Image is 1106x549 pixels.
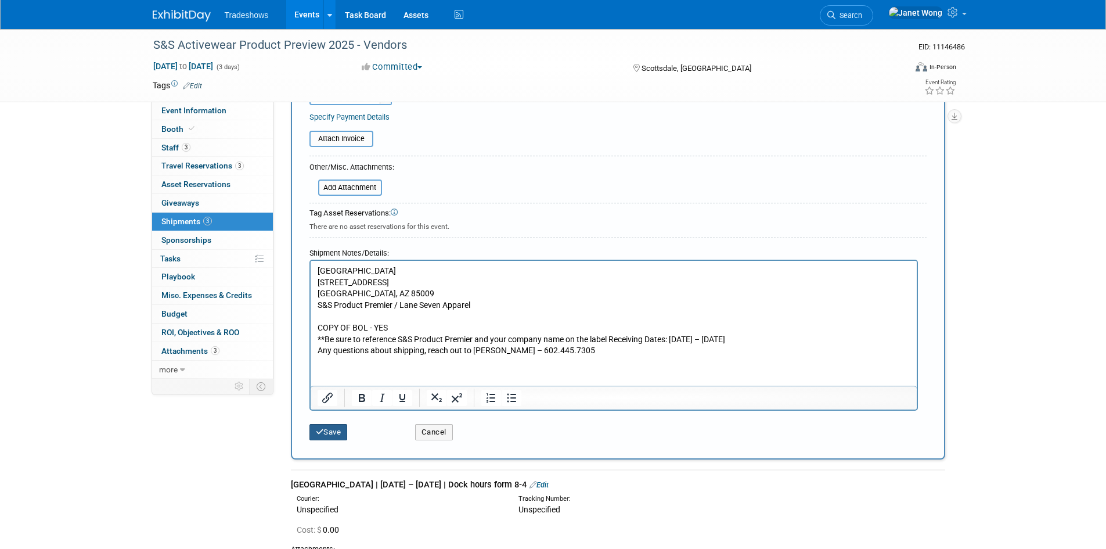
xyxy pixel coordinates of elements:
div: Event Format [837,60,957,78]
span: Event Information [161,106,226,115]
a: Edit [183,82,202,90]
div: Tag Asset Reservations: [309,208,927,219]
span: Tradeshows [225,10,269,20]
div: There are no asset reservations for this event. [309,219,927,232]
td: Tags [153,80,202,91]
div: Event Rating [924,80,956,85]
img: ExhibitDay [153,10,211,21]
span: (3 days) [215,63,240,71]
span: Shipments [161,217,212,226]
button: Save [309,424,348,440]
a: Event Information [152,102,273,120]
button: Bold [352,390,372,406]
div: Shipment Notes/Details: [309,243,918,260]
a: Budget [152,305,273,323]
span: Scottsdale, [GEOGRAPHIC_DATA] [642,64,751,73]
a: Attachments3 [152,342,273,360]
span: ROI, Objectives & ROO [161,328,239,337]
button: Insert/edit link [318,390,337,406]
span: Misc. Expenses & Credits [161,290,252,300]
a: Misc. Expenses & Credits [152,286,273,304]
button: Committed [358,61,427,73]
span: more [159,365,178,374]
span: Sponsorships [161,235,211,245]
a: Travel Reservations3 [152,157,273,175]
a: Playbook [152,268,273,286]
span: Budget [161,309,188,318]
span: 3 [203,217,212,225]
a: ROI, Objectives & ROO [152,324,273,342]
span: Giveaways [161,198,199,207]
span: Search [835,11,862,20]
img: Format-Inperson.png [916,62,927,71]
span: Attachments [161,346,219,356]
a: Edit [529,480,549,489]
div: Other/Misc. Attachments: [309,162,394,175]
span: 3 [211,346,219,355]
span: Travel Reservations [161,161,244,170]
i: Booth reservation complete [189,125,194,132]
span: Event ID: 11146486 [918,42,965,51]
a: Tasks [152,250,273,268]
span: Asset Reservations [161,180,230,189]
div: [GEOGRAPHIC_DATA] | [DATE] – [DATE] | Dock hours form 8-4 [291,479,945,491]
a: Search [820,5,873,26]
td: Toggle Event Tabs [249,379,273,394]
span: to [178,62,189,71]
div: Tracking Number: [518,494,779,504]
span: Staff [161,143,190,152]
iframe: Rich Text Area [311,261,917,386]
span: 0.00 [297,525,344,534]
a: Booth [152,120,273,138]
a: Sponsorships [152,231,273,249]
span: 3 [235,162,244,170]
a: Shipments3 [152,213,273,231]
a: Asset Reservations [152,175,273,193]
a: more [152,361,273,379]
span: Cost: $ [297,525,323,534]
button: Numbered list [481,390,501,406]
a: Staff3 [152,139,273,157]
button: Subscript [427,390,446,406]
span: Booth [161,124,197,134]
a: Giveaways [152,194,273,212]
img: Janet Wong [888,6,943,19]
button: Superscript [447,390,467,406]
span: Tasks [160,254,181,263]
span: Playbook [161,272,195,281]
button: Italic [372,390,392,406]
div: Courier: [297,494,501,504]
button: Bullet list [502,390,521,406]
td: Personalize Event Tab Strip [229,379,250,394]
span: 3 [182,143,190,152]
div: S&S Activewear Product Preview 2025 - Vendors [149,35,888,56]
span: Unspecified [518,505,560,514]
button: Underline [392,390,412,406]
div: Unspecified [297,504,501,515]
a: Specify Payment Details [309,113,390,121]
button: Cancel [415,424,453,440]
div: In-Person [929,63,956,71]
span: [DATE] [DATE] [153,61,214,71]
